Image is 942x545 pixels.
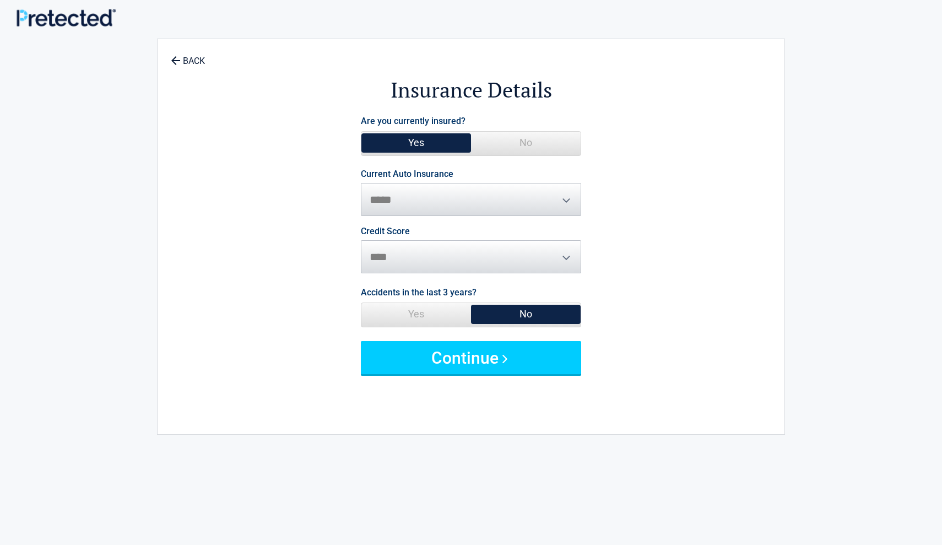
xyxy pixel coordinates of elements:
[471,132,581,154] span: No
[361,227,410,236] label: Credit Score
[361,114,465,128] label: Are you currently insured?
[169,46,207,66] a: BACK
[361,303,471,325] span: Yes
[361,132,471,154] span: Yes
[218,76,724,104] h2: Insurance Details
[361,170,453,179] label: Current Auto Insurance
[361,285,477,300] label: Accidents in the last 3 years?
[361,341,581,374] button: Continue
[17,9,116,27] img: Main Logo
[471,303,581,325] span: No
